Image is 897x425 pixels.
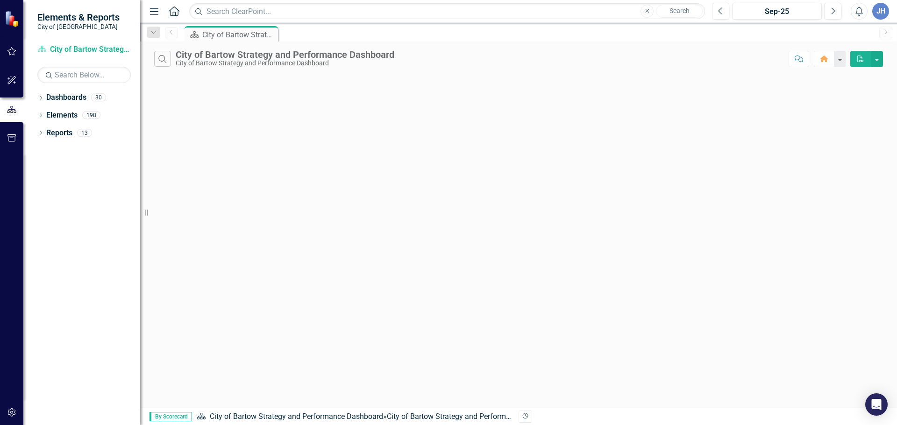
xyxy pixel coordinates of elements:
div: 13 [77,129,92,137]
input: Search ClearPoint... [189,3,705,20]
div: City of Bartow Strategy and Performance Dashboard [176,49,394,60]
a: Dashboards [46,92,86,103]
button: JH [872,3,889,20]
a: City of Bartow Strategy and Performance Dashboard [37,44,131,55]
span: By Scorecard [149,412,192,421]
div: City of Bartow Strategy and Performance Dashboard [176,60,394,67]
div: City of Bartow Strategy and Performance Dashboard [387,412,560,421]
div: City of Bartow Strategy and Performance Dashboard [202,29,276,41]
input: Search Below... [37,67,131,83]
div: Open Intercom Messenger [865,393,888,416]
span: Search [669,7,690,14]
small: City of [GEOGRAPHIC_DATA] [37,23,120,30]
div: 198 [82,111,100,119]
a: Reports [46,128,72,139]
button: Sep-25 [732,3,822,20]
img: ClearPoint Strategy [5,10,21,27]
button: Search [656,5,703,18]
div: Sep-25 [735,6,819,17]
a: Elements [46,110,78,121]
span: Elements & Reports [37,12,120,23]
div: 30 [91,94,106,102]
div: » [197,411,512,422]
a: City of Bartow Strategy and Performance Dashboard [210,412,383,421]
